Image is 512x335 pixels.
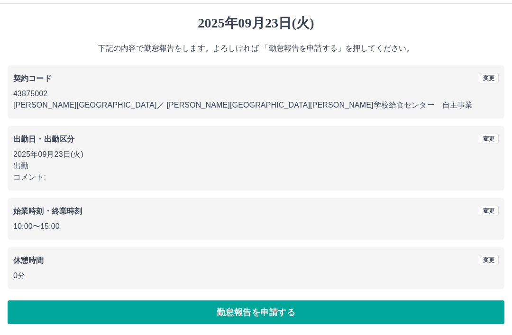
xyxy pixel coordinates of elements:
h1: 2025年09月23日(火) [8,15,504,31]
p: 43875002 [13,88,499,100]
button: 変更 [479,134,499,144]
b: 契約コード [13,74,52,82]
b: 休憩時間 [13,256,44,264]
p: 10:00 〜 15:00 [13,221,499,232]
b: 始業時刻・終業時刻 [13,207,82,215]
p: [PERSON_NAME][GEOGRAPHIC_DATA] ／ [PERSON_NAME][GEOGRAPHIC_DATA][PERSON_NAME]学校給食センター 自主事業 [13,100,499,111]
p: 2025年09月23日(火) [13,149,499,160]
button: 変更 [479,206,499,216]
p: 0分 [13,270,499,281]
button: 変更 [479,255,499,265]
p: 出勤 [13,160,499,172]
b: 出勤日・出勤区分 [13,135,74,143]
p: コメント: [13,172,499,183]
p: 下記の内容で勤怠報告をします。よろしければ 「勤怠報告を申請する」を押してください。 [8,43,504,54]
button: 変更 [479,73,499,83]
button: 勤怠報告を申請する [8,300,504,324]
